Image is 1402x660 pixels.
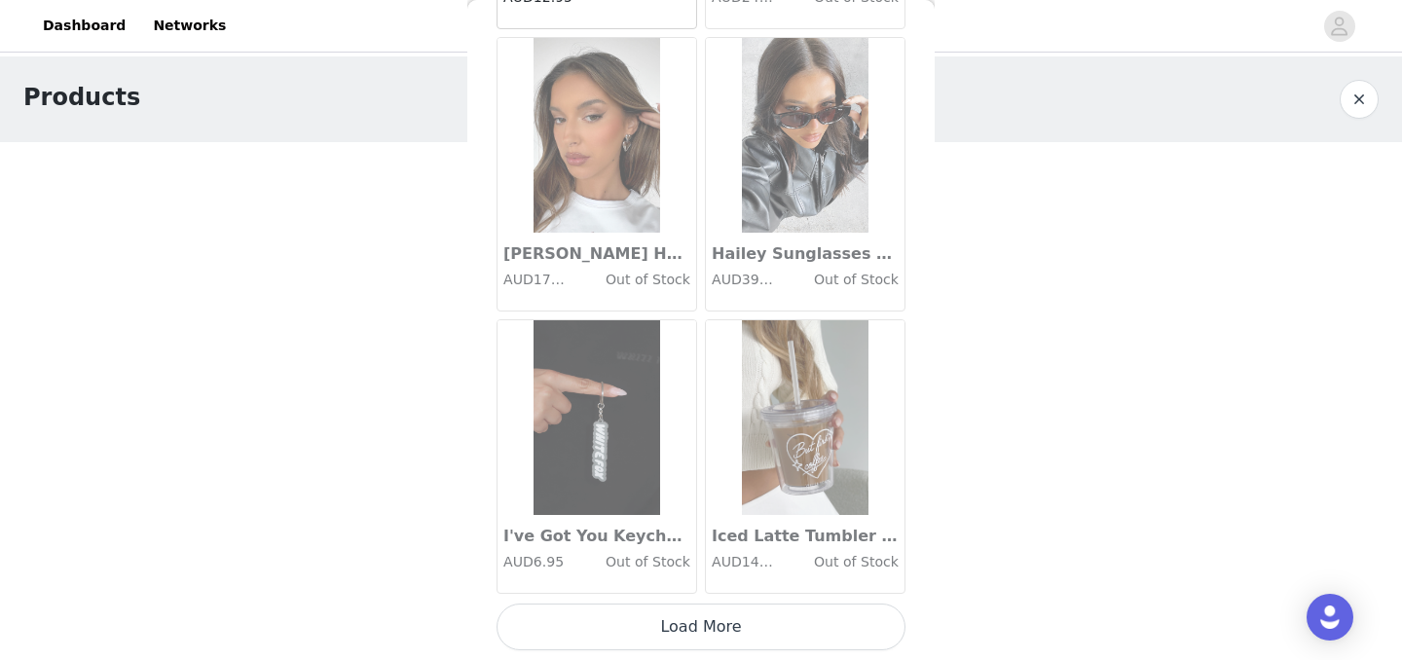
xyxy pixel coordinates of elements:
[712,270,774,290] h4: AUD39.95
[503,552,566,572] h4: AUD6.95
[503,242,690,266] h3: [PERSON_NAME] Heart Earrings Silver
[742,320,868,515] img: Iced Latte Tumbler Clear
[712,525,899,548] h3: Iced Latte Tumbler Clear
[503,270,566,290] h4: AUD17.47
[742,38,868,233] img: Hailey Sunglasses Tort
[534,38,660,233] img: Gracie Heart Earrings Silver
[566,552,690,572] h4: Out of Stock
[712,242,899,266] h3: Hailey Sunglasses Tort
[1307,594,1353,641] div: Open Intercom Messenger
[534,320,660,515] img: I've Got You Keychain Charcoal
[1330,11,1348,42] div: avatar
[23,80,140,115] h1: Products
[566,270,690,290] h4: Out of Stock
[141,4,238,48] a: Networks
[774,552,899,572] h4: Out of Stock
[712,552,774,572] h4: AUD14.95
[774,270,899,290] h4: Out of Stock
[503,525,690,548] h3: I've Got You Keychain Charcoal
[497,604,905,650] button: Load More
[31,4,137,48] a: Dashboard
